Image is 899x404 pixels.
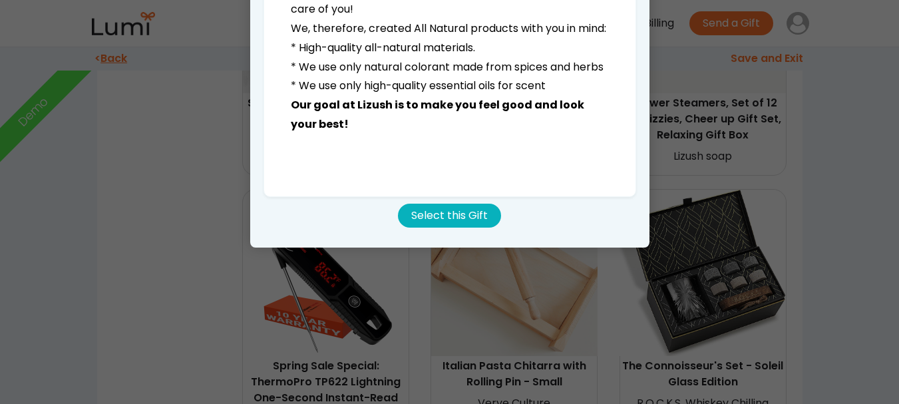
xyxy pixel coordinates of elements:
[291,59,604,75] span: * We use only natural colorant made from spices and herbs
[291,97,584,132] b: Our goal at Lizush is to make you feel good and look your best!
[291,21,606,36] span: We, therefore, created All Natural products with you in mind:
[291,78,546,93] span: * We use only high-quality essential oils for scent
[398,204,501,228] button: Select this Gift
[291,40,475,55] span: * High-quality all-natural materials.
